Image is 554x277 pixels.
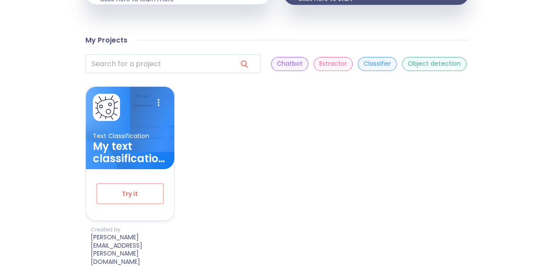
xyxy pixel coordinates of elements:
[96,183,164,204] button: Try it
[86,115,145,226] img: card ellipse
[363,60,391,68] p: Classifier
[408,60,461,68] p: Object detection
[319,60,347,68] p: Extractor
[277,60,303,68] p: Chatbot
[93,132,167,140] p: Text Classification
[85,54,230,73] input: search
[91,233,175,266] p: [PERSON_NAME][EMAIL_ADDRESS][PERSON_NAME][DOMAIN_NAME]
[85,36,127,45] h4: My Projects
[91,226,175,233] p: Created by
[93,140,167,165] h3: My text classification project
[111,188,149,199] span: Try it
[94,95,119,120] img: card avatar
